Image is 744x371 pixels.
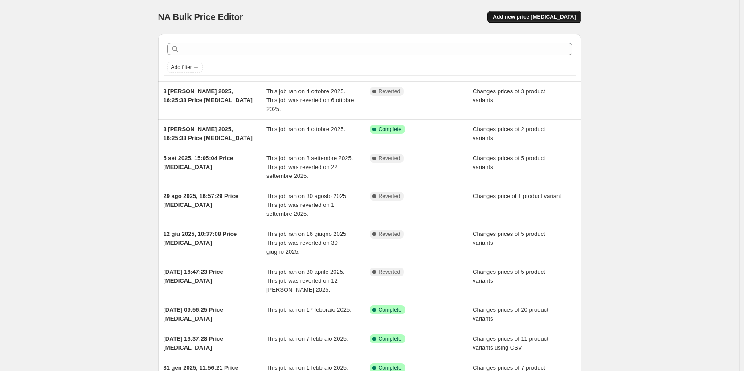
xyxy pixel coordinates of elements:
[164,231,237,246] span: 12 giu 2025, 10:37:08 Price [MEDICAL_DATA]
[164,155,233,170] span: 5 set 2025, 15:05:04 Price [MEDICAL_DATA]
[379,268,401,276] span: Reverted
[487,11,581,23] button: Add new price [MEDICAL_DATA]
[164,335,223,351] span: [DATE] 16:37:28 Price [MEDICAL_DATA]
[473,335,548,351] span: Changes prices of 11 product variants using CSV
[266,306,352,313] span: This job ran on 17 febbraio 2025.
[171,64,192,71] span: Add filter
[379,231,401,238] span: Reverted
[473,88,545,103] span: Changes prices of 3 product variants
[266,193,348,217] span: This job ran on 30 agosto 2025. This job was reverted on 1 settembre 2025.
[164,306,223,322] span: [DATE] 09:56:25 Price [MEDICAL_DATA]
[164,268,223,284] span: [DATE] 16:47:23 Price [MEDICAL_DATA]
[266,88,354,112] span: This job ran on 4 ottobre 2025. This job was reverted on 6 ottobre 2025.
[266,231,348,255] span: This job ran on 16 giugno 2025. This job was reverted on 30 giugno 2025.
[266,364,348,371] span: This job ran on 1 febbraio 2025.
[493,13,576,21] span: Add new price [MEDICAL_DATA]
[266,155,353,179] span: This job ran on 8 settembre 2025. This job was reverted on 22 settembre 2025.
[379,193,401,200] span: Reverted
[266,335,348,342] span: This job ran on 7 febbraio 2025.
[473,126,545,141] span: Changes prices of 2 product variants
[473,306,548,322] span: Changes prices of 20 product variants
[379,155,401,162] span: Reverted
[473,155,545,170] span: Changes prices of 5 product variants
[167,62,203,73] button: Add filter
[473,268,545,284] span: Changes prices of 5 product variants
[379,335,401,342] span: Complete
[158,12,243,22] span: NA Bulk Price Editor
[379,306,401,313] span: Complete
[164,193,238,208] span: 29 ago 2025, 16:57:29 Price [MEDICAL_DATA]
[379,88,401,95] span: Reverted
[164,88,253,103] span: 3 [PERSON_NAME] 2025, 16:25:33 Price [MEDICAL_DATA]
[266,268,345,293] span: This job ran on 30 aprile 2025. This job was reverted on 12 [PERSON_NAME] 2025.
[473,231,545,246] span: Changes prices of 5 product variants
[266,126,345,132] span: This job ran on 4 ottobre 2025.
[379,126,401,133] span: Complete
[164,126,253,141] span: 3 [PERSON_NAME] 2025, 16:25:33 Price [MEDICAL_DATA]
[473,193,561,199] span: Changes price of 1 product variant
